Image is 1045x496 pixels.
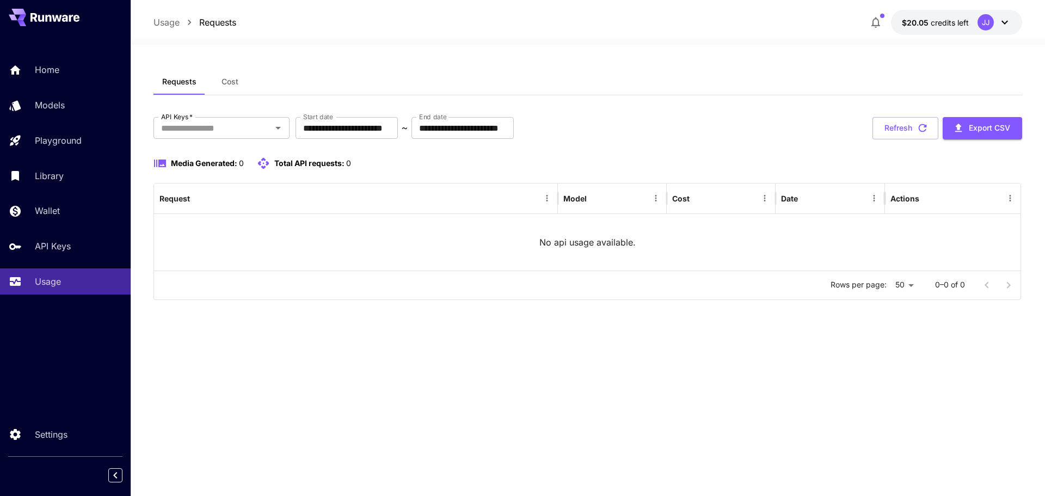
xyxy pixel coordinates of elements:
button: Sort [691,191,706,206]
a: Requests [199,16,236,29]
span: $20.05 [902,18,931,27]
div: $20.05 [902,17,969,28]
p: Playground [35,134,82,147]
span: Total API requests: [274,158,345,168]
p: Settings [35,428,67,441]
button: Menu [539,191,555,206]
div: Date [781,194,798,203]
p: No api usage available. [539,236,636,249]
button: Sort [799,191,814,206]
p: ~ [402,121,408,134]
span: Media Generated: [171,158,237,168]
label: API Keys [161,112,193,121]
span: Requests [162,77,196,87]
label: End date [419,112,446,121]
button: Menu [1003,191,1018,206]
span: credits left [931,18,969,27]
p: Wallet [35,204,60,217]
div: Cost [672,194,690,203]
nav: breadcrumb [153,16,236,29]
button: Sort [191,191,206,206]
a: Usage [153,16,180,29]
button: $20.05JJ [891,10,1022,35]
label: Start date [303,112,333,121]
p: Rows per page: [831,279,887,290]
p: Models [35,99,65,112]
p: API Keys [35,240,71,253]
div: Actions [890,194,919,203]
p: Usage [35,275,61,288]
div: 50 [891,277,918,293]
div: Model [563,194,587,203]
div: Request [159,194,190,203]
button: Menu [757,191,772,206]
button: Open [271,120,286,136]
button: Menu [866,191,882,206]
div: JJ [978,14,994,30]
div: Collapse sidebar [116,466,131,485]
button: Collapse sidebar [108,468,122,482]
span: Cost [222,77,238,87]
span: 0 [346,158,351,168]
span: 0 [239,158,244,168]
p: 0–0 of 0 [935,279,965,290]
button: Sort [588,191,603,206]
button: Menu [648,191,663,206]
button: Refresh [872,117,938,139]
p: Home [35,63,59,76]
p: Library [35,169,64,182]
button: Export CSV [943,117,1022,139]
